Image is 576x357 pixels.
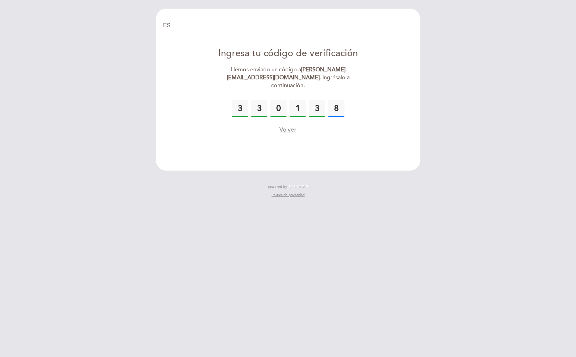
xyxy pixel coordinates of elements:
[251,100,267,117] input: 0
[289,100,306,117] input: 0
[232,100,248,117] input: 0
[279,125,297,134] button: Volver
[209,66,367,90] div: Hemos enviado un código a . Ingrésalo a continuación.
[268,184,287,189] span: powered by
[209,47,367,60] div: Ingresa tu código de verificación
[271,193,305,197] a: Política de privacidad
[289,185,308,188] img: MEITRE
[268,184,308,189] a: powered by
[309,100,325,117] input: 0
[328,100,344,117] input: 0
[226,66,345,81] strong: [PERSON_NAME][EMAIL_ADDRESS][DOMAIN_NAME]
[270,100,287,117] input: 0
